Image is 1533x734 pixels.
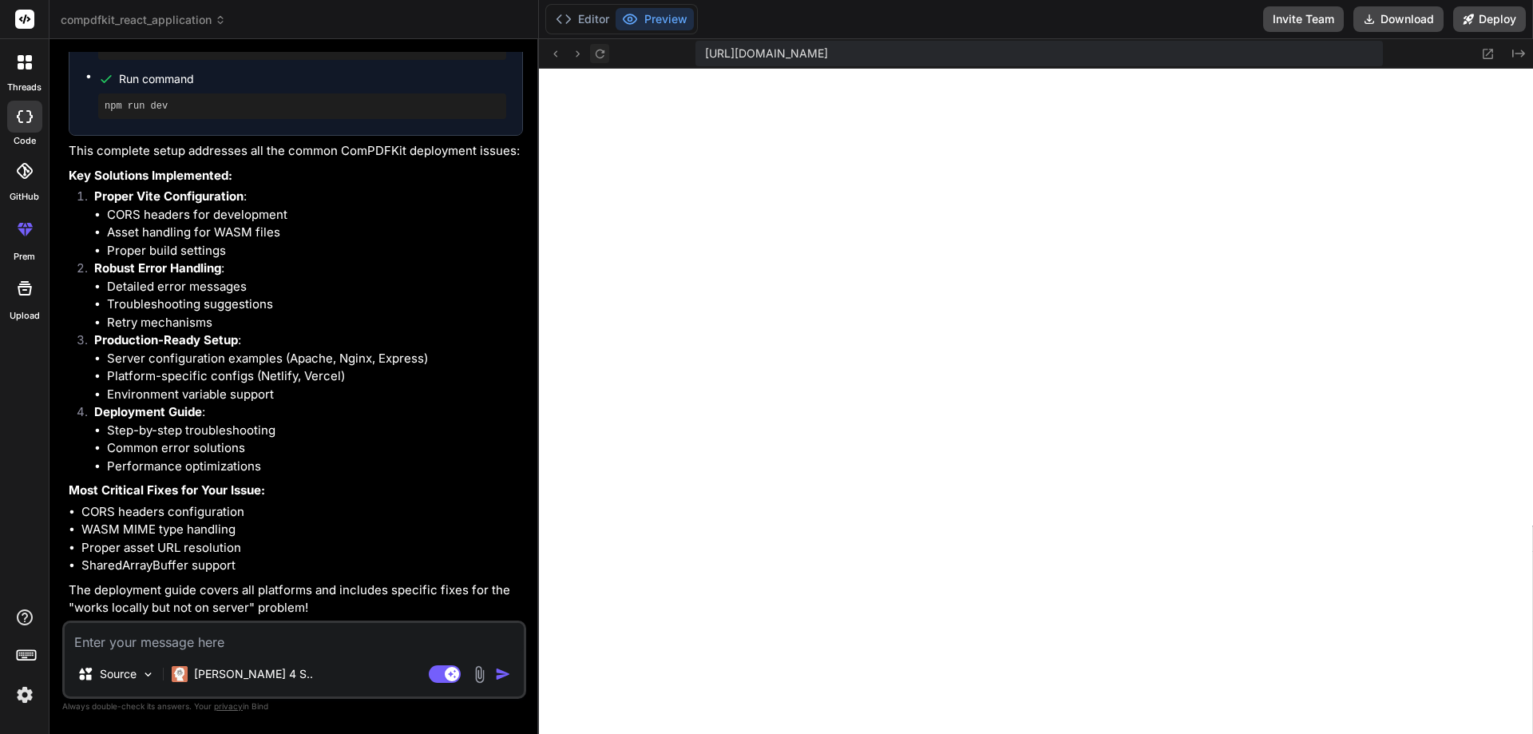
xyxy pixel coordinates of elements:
[214,701,243,711] span: privacy
[10,190,39,204] label: GitHub
[549,8,616,30] button: Editor
[69,142,523,161] p: This complete setup addresses all the common ComPDFKit deployment issues:
[107,296,523,314] li: Troubleshooting suggestions
[107,439,523,458] li: Common error solutions
[107,278,523,296] li: Detailed error messages
[107,242,523,260] li: Proper build settings
[107,314,523,332] li: Retry mechanisms
[107,224,523,242] li: Asset handling for WASM files
[81,557,523,575] li: SharedArrayBuffer support
[69,482,265,498] strong: Most Critical Fixes for Your Issue:
[172,666,188,682] img: Claude 4 Sonnet
[194,666,313,682] p: [PERSON_NAME] 4 S..
[62,699,526,714] p: Always double-check its answers. Your in Bind
[81,503,523,522] li: CORS headers configuration
[1353,6,1444,32] button: Download
[69,581,523,617] p: The deployment guide covers all platforms and includes specific fixes for the "works locally but ...
[81,521,523,539] li: WASM MIME type handling
[94,403,523,422] p: :
[94,260,523,278] p: :
[14,134,36,148] label: code
[105,100,500,113] pre: npm run dev
[94,404,202,419] strong: Deployment Guide
[1263,6,1344,32] button: Invite Team
[616,8,694,30] button: Preview
[539,69,1533,734] iframe: Preview
[119,71,506,87] span: Run command
[107,350,523,368] li: Server configuration examples (Apache, Nginx, Express)
[107,422,523,440] li: Step-by-step troubleshooting
[94,332,238,347] strong: Production-Ready Setup
[61,12,226,28] span: compdfkit_react_application
[94,331,523,350] p: :
[94,188,244,204] strong: Proper Vite Configuration
[11,681,38,708] img: settings
[81,539,523,557] li: Proper asset URL resolution
[69,168,232,183] strong: Key Solutions Implemented:
[107,206,523,224] li: CORS headers for development
[94,260,221,276] strong: Robust Error Handling
[107,386,523,404] li: Environment variable support
[705,46,828,61] span: [URL][DOMAIN_NAME]
[141,668,155,681] img: Pick Models
[470,665,489,684] img: attachment
[495,666,511,682] img: icon
[10,309,40,323] label: Upload
[1453,6,1526,32] button: Deploy
[107,458,523,476] li: Performance optimizations
[100,666,137,682] p: Source
[107,367,523,386] li: Platform-specific configs (Netlify, Vercel)
[7,81,42,94] label: threads
[94,188,523,206] p: :
[14,250,35,264] label: prem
